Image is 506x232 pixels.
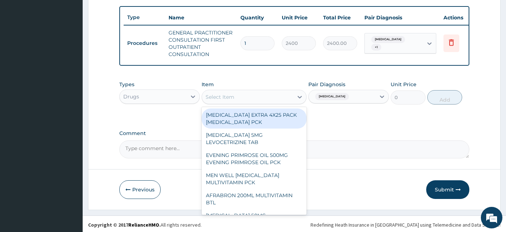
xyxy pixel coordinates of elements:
[202,108,307,129] div: [MEDICAL_DATA] EXTRA 4X25 PACK [MEDICAL_DATA] PCK
[440,10,476,25] th: Actions
[119,180,161,199] button: Previous
[202,129,307,149] div: [MEDICAL_DATA] 5MG LEVOCETRIZINE TAB
[37,40,121,50] div: Chat with us now
[202,149,307,169] div: EVENING PRIMROSE OIL 500MG EVENING PRIMROSE OIL PCK
[427,90,462,105] button: Add
[426,180,469,199] button: Submit
[202,169,307,189] div: MEN WELL [MEDICAL_DATA] MULTIVITAMIN PCK
[119,82,134,88] label: Types
[308,81,345,88] label: Pair Diagnosis
[278,10,319,25] th: Unit Price
[42,70,99,143] span: We're online!
[391,81,417,88] label: Unit Price
[371,44,381,51] span: + 1
[206,93,234,101] div: Select Item
[319,10,361,25] th: Total Price
[128,222,159,228] a: RelianceHMO
[118,4,135,21] div: Minimize live chat window
[310,221,501,228] div: Redefining Heath Insurance in [GEOGRAPHIC_DATA] using Telemedicine and Data Science!
[361,10,440,25] th: Pair Diagnosis
[202,81,214,88] label: Item
[202,209,307,229] div: [MEDICAL_DATA] 50MG [MEDICAL_DATA] TAB
[4,155,137,180] textarea: Type your message and hit 'Enter'
[13,36,29,54] img: d_794563401_company_1708531726252_794563401
[315,93,349,100] span: [MEDICAL_DATA]
[165,25,237,61] td: GENERAL PRACTITIONER CONSULTATION FIRST OUTPATIENT CONSULTATION
[124,37,165,50] td: Procedures
[124,11,165,24] th: Type
[165,10,237,25] th: Name
[123,93,139,100] div: Drugs
[202,189,307,209] div: AFRABRON 200ML MULTIVITAMIN BTL
[88,222,161,228] strong: Copyright © 2017 .
[371,36,405,43] span: [MEDICAL_DATA]
[119,130,469,136] label: Comment
[237,10,278,25] th: Quantity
